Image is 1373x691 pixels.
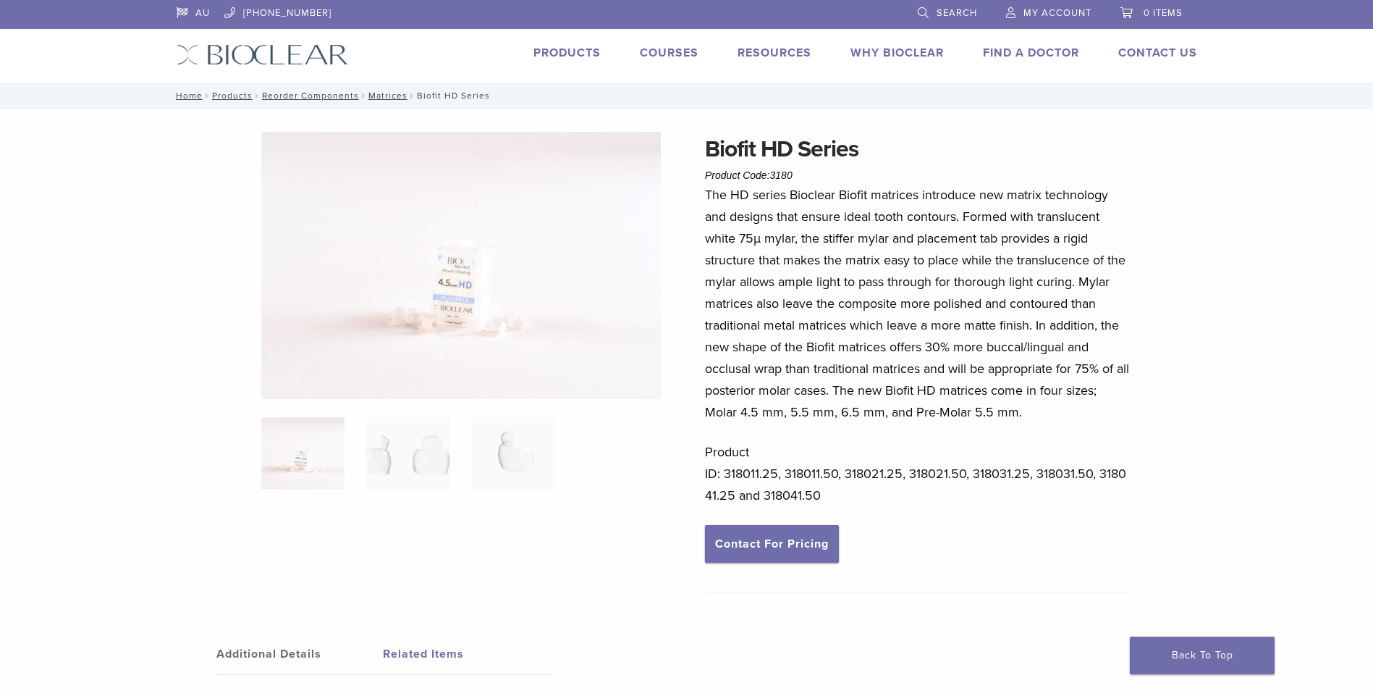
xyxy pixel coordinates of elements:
img: Biofit HD Series - Image 3 [472,417,555,490]
span: / [253,92,262,99]
a: Resources [738,46,811,60]
p: Product ID: 318011.25, 318011.50, 318021.25, 318021.50, 318031.25, 318031.50, 318041.25 and 31804... [705,441,1131,506]
span: 3180 [770,169,793,181]
img: Biofit HD Series - Image 2 [366,417,449,490]
a: Back To Top [1130,637,1275,674]
span: 0 items [1144,7,1183,19]
span: Product Code: [705,169,793,181]
img: Posterior-Biofit-HD-Series-Matrices-324x324.jpg [261,417,345,490]
a: Reorder Components [262,91,359,101]
span: / [407,92,417,99]
a: Matrices [368,91,407,101]
a: Products [212,91,253,101]
p: The HD series Bioclear Biofit matrices introduce new matrix technology and designs that ensure id... [705,184,1131,423]
a: Related Items [383,634,549,674]
a: Courses [640,46,698,60]
img: Posterior Biofit HD Series Matrices [261,132,661,399]
nav: Biofit HD Series [166,83,1208,109]
span: My Account [1023,7,1091,19]
a: Contact Us [1118,46,1197,60]
a: Products [533,46,601,60]
span: Search [937,7,977,19]
span: / [359,92,368,99]
a: Why Bioclear [850,46,944,60]
h1: Biofit HD Series [705,132,1131,167]
a: Contact For Pricing [705,525,839,563]
span: / [203,92,212,99]
a: Additional Details [216,634,383,674]
a: Home [172,91,203,101]
a: Find A Doctor [983,46,1079,60]
img: Bioclear [177,44,348,65]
